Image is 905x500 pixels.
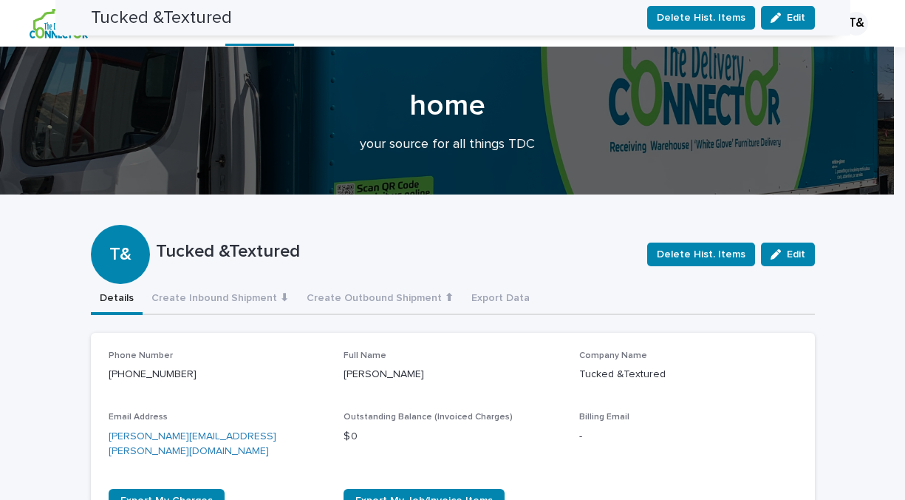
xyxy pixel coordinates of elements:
[109,431,276,457] a: [PERSON_NAME][EMAIL_ADDRESS][PERSON_NAME][DOMAIN_NAME]
[647,243,755,266] button: Delete Hist. Items
[344,367,561,382] p: [PERSON_NAME]
[85,88,809,124] h1: home
[761,243,815,266] button: Edit
[579,367,797,382] p: Tucked &Textured
[844,12,868,36] div: T&
[91,185,150,266] div: T&
[579,429,797,445] p: -
[344,429,561,445] p: $ 0
[344,413,513,422] span: Outstanding Balance (Invoiced Charges)
[151,137,742,153] p: your source for all things TDC
[344,351,386,360] span: Full Name
[156,241,635,263] p: Tucked &Textured
[109,413,168,422] span: Email Address
[109,369,197,379] a: [PHONE_NUMBER]
[579,413,629,422] span: Billing Email
[787,249,805,260] span: Edit
[298,284,462,315] button: Create Outbound Shipment ⬆
[579,351,647,360] span: Company Name
[143,284,298,315] button: Create Inbound Shipment ⬇
[109,351,173,360] span: Phone Number
[462,284,539,315] button: Export Data
[657,247,745,262] span: Delete Hist. Items
[91,284,143,315] button: Details
[30,9,88,38] img: aCWQmA6OSGG0Kwt8cj3c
